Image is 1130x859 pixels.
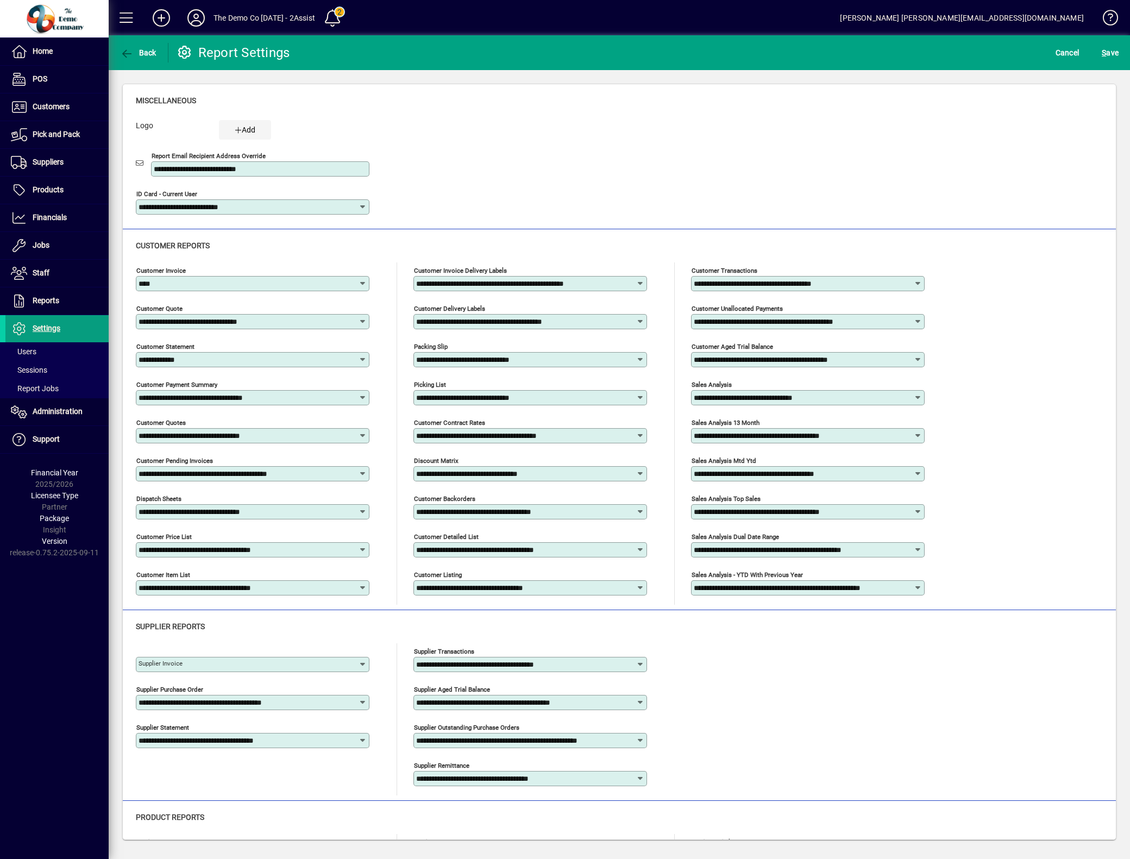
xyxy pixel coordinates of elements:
[5,93,109,121] a: Customers
[136,267,186,274] mat-label: Customer invoice
[136,457,213,465] mat-label: Customer pending invoices
[414,686,490,693] mat-label: Supplier aged trial balance
[33,158,64,166] span: Suppliers
[5,287,109,315] a: Reports
[33,102,70,111] span: Customers
[5,260,109,287] a: Staff
[1102,48,1106,57] span: S
[31,468,78,477] span: Financial Year
[11,347,36,356] span: Users
[136,241,210,250] span: Customer reports
[136,190,197,198] mat-label: ID Card - Current User
[177,44,290,61] div: Report Settings
[33,407,83,416] span: Administration
[33,185,64,194] span: Products
[414,419,485,427] mat-label: Customer Contract Rates
[136,622,205,631] span: Supplier reports
[136,305,183,312] mat-label: Customer quote
[692,571,803,579] mat-label: Sales analysis - YTD with previous year
[33,47,53,55] span: Home
[414,343,448,350] mat-label: Packing Slip
[136,686,203,693] mat-label: Supplier purchase order
[136,343,194,350] mat-label: Customer statement
[117,43,159,62] button: Back
[840,9,1084,27] div: [PERSON_NAME] [PERSON_NAME][EMAIL_ADDRESS][DOMAIN_NAME]
[692,267,757,274] mat-label: Customer transactions
[31,491,78,500] span: Licensee Type
[139,660,183,667] mat-label: Supplier invoice
[414,838,456,846] mat-label: Product status
[692,381,732,388] mat-label: Sales analysis
[11,384,59,393] span: Report Jobs
[152,152,266,160] mat-label: Report Email Recipient Address Override
[414,724,519,731] mat-label: Supplier outstanding purchase orders
[692,533,779,541] mat-label: Sales analysis dual date range
[414,533,479,541] mat-label: Customer Detailed List
[136,419,186,427] mat-label: Customer quotes
[11,366,47,374] span: Sessions
[40,514,69,523] span: Package
[5,379,109,398] a: Report Jobs
[33,130,80,139] span: Pick and Pack
[1095,2,1116,37] a: Knowledge Base
[136,813,204,822] span: Product reports
[136,724,189,731] mat-label: Supplier statement
[692,305,783,312] mat-label: Customer unallocated payments
[414,495,475,503] mat-label: Customer Backorders
[219,124,271,136] div: Add
[120,48,156,57] span: Back
[692,419,759,427] mat-label: Sales analysis 13 month
[414,571,462,579] mat-label: Customer Listing
[136,533,192,541] mat-label: Customer Price List
[33,213,67,222] span: Financials
[33,435,60,443] span: Support
[136,571,190,579] mat-label: Customer Item List
[5,66,109,93] a: POS
[109,43,168,62] app-page-header-button: Back
[5,38,109,65] a: Home
[5,426,109,453] a: Support
[5,177,109,204] a: Products
[5,204,109,231] a: Financials
[414,457,459,465] mat-label: Discount Matrix
[136,838,186,846] mat-label: Product price list
[136,96,196,105] span: Miscellaneous
[179,8,214,28] button: Profile
[136,495,181,503] mat-label: Dispatch sheets
[1099,43,1121,62] button: Save
[414,762,469,769] mat-label: Supplier remittance
[33,296,59,305] span: Reports
[5,232,109,259] a: Jobs
[5,398,109,425] a: Administration
[692,495,761,503] mat-label: Sales analysis top sales
[5,361,109,379] a: Sessions
[144,8,179,28] button: Add
[414,648,474,655] mat-label: Supplier transactions
[414,267,507,274] mat-label: Customer invoice delivery labels
[692,838,730,846] mat-label: Product label
[42,537,67,546] span: Version
[692,343,773,350] mat-label: Customer aged trial balance
[1056,44,1079,61] span: Cancel
[1053,43,1082,62] button: Cancel
[5,121,109,148] a: Pick and Pack
[33,268,49,277] span: Staff
[414,305,485,312] mat-label: Customer delivery labels
[128,120,211,135] label: Logo
[5,149,109,176] a: Suppliers
[219,120,271,140] button: Add
[33,324,60,333] span: Settings
[214,9,315,27] div: The Demo Co [DATE] - 2Assist
[1102,44,1119,61] span: ave
[414,381,446,388] mat-label: Picking List
[33,241,49,249] span: Jobs
[692,457,756,465] mat-label: Sales analysis mtd ytd
[136,381,217,388] mat-label: Customer Payment Summary
[5,342,109,361] a: Users
[33,74,47,83] span: POS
